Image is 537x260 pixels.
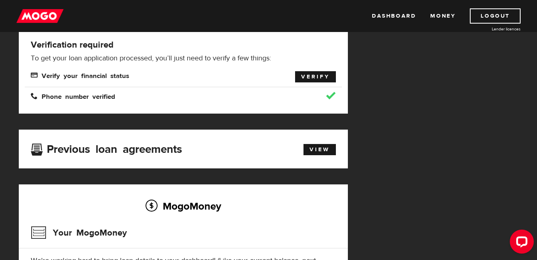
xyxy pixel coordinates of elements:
iframe: LiveChat chat widget [503,226,537,260]
span: Verify your financial status [31,72,129,78]
h4: Verification required [31,39,336,50]
a: Logout [470,8,521,24]
img: mogo_logo-11ee424be714fa7cbb0f0f49df9e16ec.png [16,8,64,24]
a: Dashboard [372,8,416,24]
a: Verify [295,71,336,82]
h2: MogoMoney [31,198,336,214]
p: To get your loan application processed, you’ll just need to verify a few things: [31,54,336,63]
span: Phone number verified [31,92,115,99]
a: Lender licences [461,26,521,32]
a: View [303,144,336,155]
h3: Previous loan agreements [31,143,182,153]
h3: Your MogoMoney [31,222,127,243]
a: Money [430,8,455,24]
